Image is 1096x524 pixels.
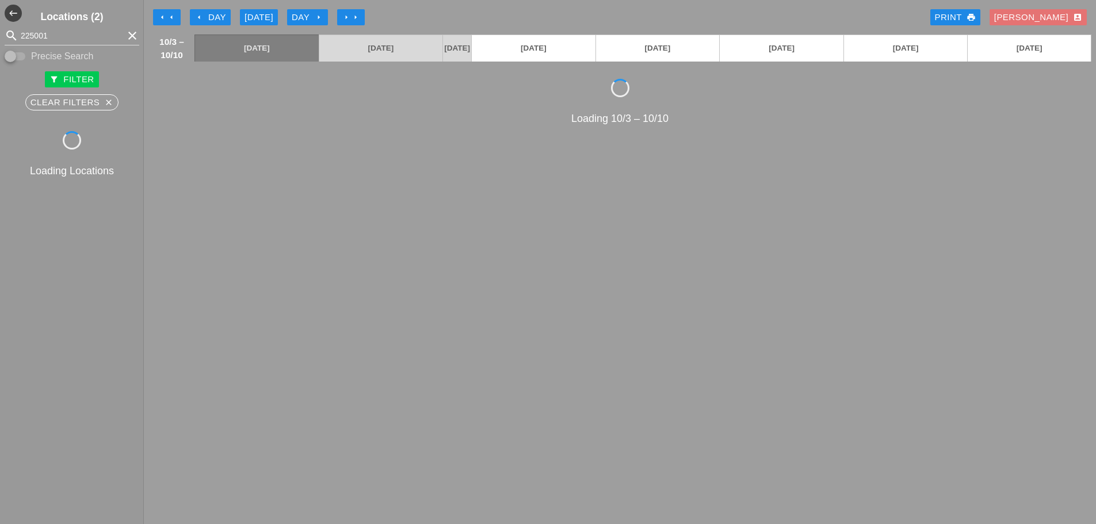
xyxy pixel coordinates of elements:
button: [DATE] [240,9,278,25]
div: Day [292,11,323,24]
a: [DATE] [596,35,720,62]
a: [DATE] [443,35,471,62]
i: arrow_right [351,13,360,22]
div: [DATE] [245,11,273,24]
button: Filter [45,71,98,87]
a: [DATE] [195,35,319,62]
a: [DATE] [968,35,1091,62]
i: clear [125,29,139,43]
div: Filter [49,73,94,86]
button: Clear Filters [25,94,119,110]
button: [PERSON_NAME] [990,9,1087,25]
a: [DATE] [319,35,443,62]
a: [DATE] [720,35,843,62]
a: [DATE] [844,35,968,62]
i: arrow_left [194,13,204,22]
div: Loading 10/3 – 10/10 [148,111,1091,127]
i: arrow_left [158,13,167,22]
i: arrow_right [314,13,323,22]
i: print [967,13,976,22]
i: arrow_right [342,13,351,22]
i: search [5,29,18,43]
div: Clear Filters [30,96,114,109]
label: Precise Search [31,51,94,62]
button: Day [190,9,231,25]
i: filter_alt [49,75,59,84]
button: Move Ahead 1 Week [337,9,365,25]
i: close [104,98,113,107]
button: Day [287,9,328,25]
a: [DATE] [472,35,595,62]
input: Search [21,26,123,45]
i: account_box [1073,13,1082,22]
span: 10/3 – 10/10 [155,35,189,62]
i: west [5,5,22,22]
div: Loading Locations [2,163,142,179]
div: [PERSON_NAME] [994,11,1082,24]
button: Move Back 1 Week [153,9,181,25]
div: Enable Precise search to match search terms exactly. [5,49,139,63]
a: Print [930,9,980,25]
i: arrow_left [167,13,176,22]
div: Print [935,11,976,24]
div: Day [194,11,226,24]
button: Shrink Sidebar [5,5,22,22]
